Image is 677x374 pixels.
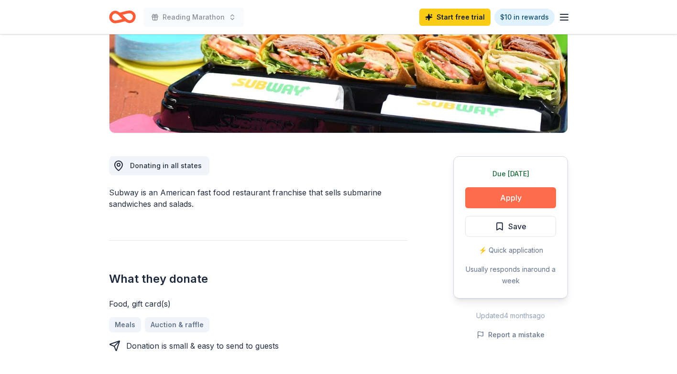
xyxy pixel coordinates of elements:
[126,340,279,352] div: Donation is small & easy to send to guests
[145,317,209,332] a: Auction & raffle
[477,329,545,341] button: Report a mistake
[465,168,556,180] div: Due [DATE]
[465,187,556,208] button: Apply
[109,317,141,332] a: Meals
[465,264,556,287] div: Usually responds in around a week
[143,8,244,27] button: Reading Marathon
[465,245,556,256] div: ⚡️ Quick application
[494,9,555,26] a: $10 in rewards
[109,298,407,310] div: Food, gift card(s)
[508,220,526,233] span: Save
[163,11,225,23] span: Reading Marathon
[465,216,556,237] button: Save
[109,187,407,210] div: Subway is an American fast food restaurant franchise that sells submarine sandwiches and salads.
[453,310,568,321] div: Updated 4 months ago
[109,6,136,28] a: Home
[419,9,491,26] a: Start free trial
[130,161,202,170] span: Donating in all states
[109,271,407,287] h2: What they donate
